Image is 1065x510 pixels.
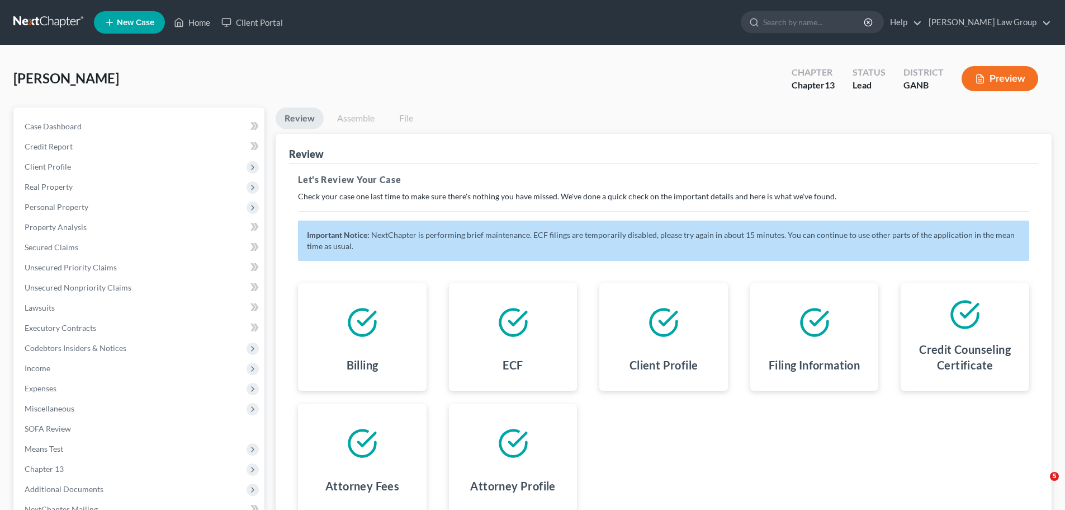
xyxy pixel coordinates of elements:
a: Client Portal [216,12,288,32]
a: SOFA Review [16,419,264,439]
a: Unsecured Nonpriority Claims [16,278,264,298]
span: Chapter 13 [25,464,64,474]
a: File [388,107,424,129]
div: Status [853,66,886,79]
span: Credit Report [25,142,73,151]
span: Personal Property [25,202,88,212]
h4: ECF [503,357,523,373]
a: Case Dashboard [16,116,264,137]
a: Lawsuits [16,298,264,318]
h5: Let's Review Your Case [298,173,1029,186]
span: Case Dashboard [25,121,82,131]
a: Executory Contracts [16,318,264,338]
span: Means Test [25,444,63,453]
div: GANB [903,79,944,92]
div: District [903,66,944,79]
a: Property Analysis [16,217,264,237]
div: Lead [853,79,886,92]
span: Miscellaneous [25,404,74,413]
iframe: Intercom live chat [1027,472,1054,499]
h4: Attorney Profile [470,478,555,494]
a: [PERSON_NAME] Law Group [923,12,1051,32]
span: Unsecured Nonpriority Claims [25,283,131,292]
a: Help [884,12,922,32]
a: Unsecured Priority Claims [16,258,264,278]
span: Real Property [25,182,73,191]
span: New Case [117,18,154,27]
span: Secured Claims [25,242,78,252]
input: Search by name... [763,12,865,32]
div: Review [289,147,324,161]
span: Expenses [25,383,56,393]
span: Property Analysis [25,222,87,232]
span: Lawsuits [25,303,55,312]
button: Preview [962,66,1038,91]
span: 5 [1050,472,1059,481]
span: SOFA Review [25,424,71,433]
h4: Credit Counseling Certificate [910,341,1020,373]
span: Income [25,363,50,373]
span: 13 [825,79,835,90]
span: Codebtors Insiders & Notices [25,343,126,353]
h4: Client Profile [629,357,698,373]
span: Unsecured Priority Claims [25,263,117,272]
span: Additional Documents [25,484,103,494]
p: Check your case one last time to make sure there's nothing you have missed. We've done a quick ch... [298,191,1029,202]
a: Home [168,12,216,32]
span: Executory Contracts [25,323,96,333]
span: [PERSON_NAME] [13,70,119,86]
div: Chapter [792,79,835,92]
a: Assemble [328,107,384,129]
div: Chapter [792,66,835,79]
a: Secured Claims [16,237,264,258]
a: Credit Report [16,137,264,157]
h4: Billing [347,357,378,373]
h4: Attorney Fees [325,478,399,494]
span: Client Profile [25,162,71,171]
span: NextChapter is performing brief maintenance. ECF filings are temporarily disabled, please try aga... [307,230,1015,251]
strong: Important Notice: [307,230,370,240]
a: Review [276,107,324,129]
h4: Filing Information [769,357,860,373]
